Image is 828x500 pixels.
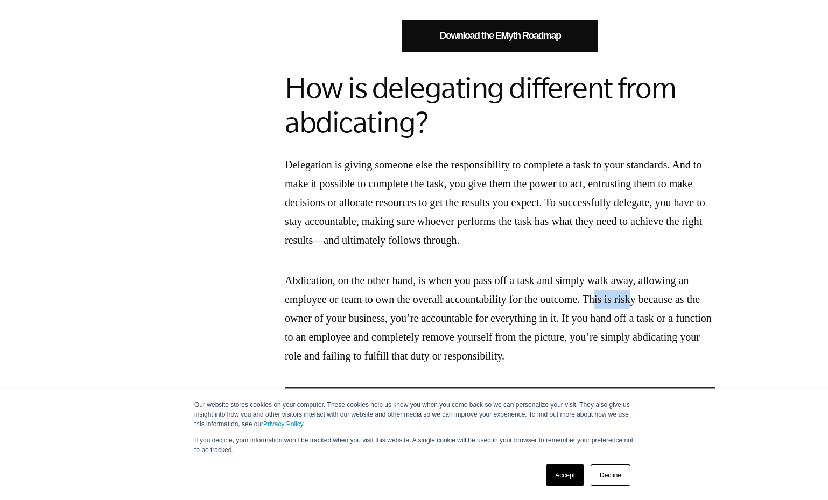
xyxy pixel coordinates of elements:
[285,156,715,250] p: Delegation is giving someone else the responsibility to complete a task to your standards. And to...
[546,464,584,486] a: Accept
[591,464,630,486] a: Decline
[285,271,715,365] p: Abdication, on the other hand, is when you pass off a task and simply walk away, allowing an empl...
[402,20,598,52] a: Download the EMyth Roadmap
[194,435,634,455] p: If you decline, your information won’t be tracked when you visit this website. A single cookie wi...
[285,71,715,139] h2: How is delegating different from abdicating?
[194,400,634,429] p: Our website stores cookies on your computer. These cookies help us know you when you come back so...
[263,420,303,428] a: Privacy Policy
